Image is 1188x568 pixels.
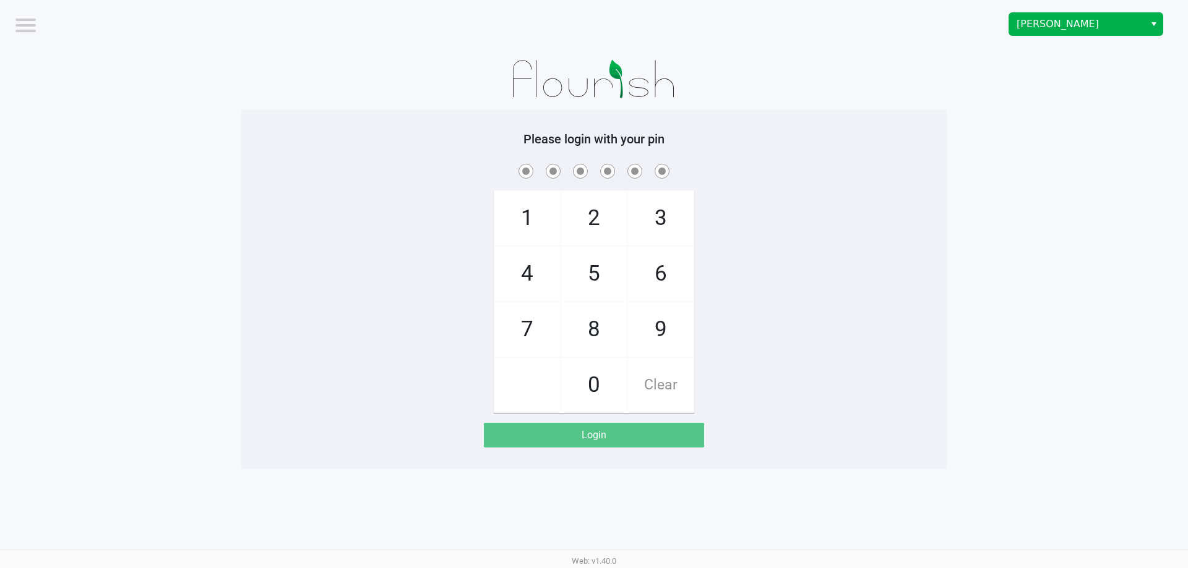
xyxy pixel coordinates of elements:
[561,302,627,357] span: 8
[572,556,616,566] span: Web: v1.40.0
[628,247,694,301] span: 6
[628,358,694,412] span: Clear
[494,191,560,245] span: 1
[494,302,560,357] span: 7
[494,247,560,301] span: 4
[561,247,627,301] span: 5
[561,191,627,245] span: 2
[628,191,694,245] span: 3
[561,358,627,412] span: 0
[628,302,694,357] span: 9
[251,132,937,146] h5: Please login with your pin
[1145,13,1163,35] button: Select
[1017,17,1137,32] span: [PERSON_NAME]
